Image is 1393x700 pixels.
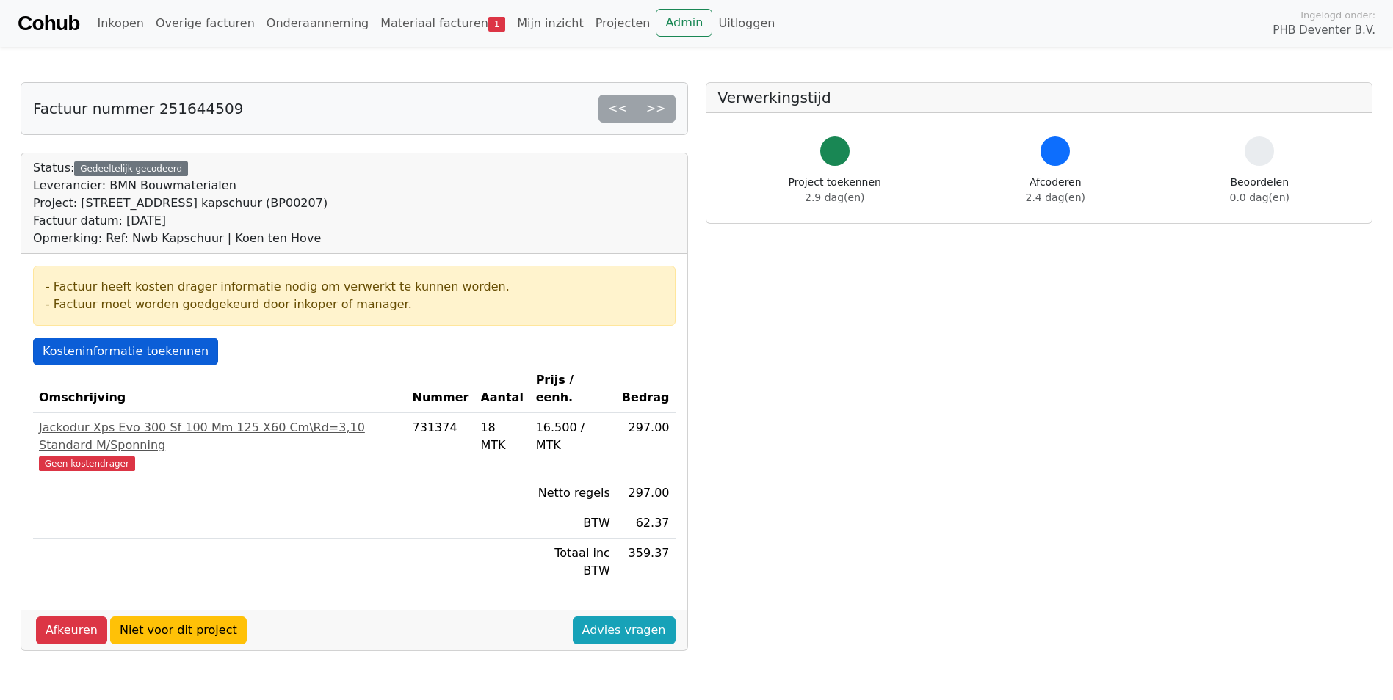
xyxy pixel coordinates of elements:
a: Mijn inzicht [511,9,590,38]
h5: Verwerkingstijd [718,89,1361,106]
a: Niet voor dit project [110,616,247,644]
a: Projecten [590,9,656,38]
div: 18 MTK [480,419,524,454]
div: Factuur datum: [DATE] [33,212,328,230]
div: - Factuur moet worden goedgekeurd door inkoper of manager. [46,296,663,313]
span: 1 [488,17,505,32]
div: - Factuur heeft kosten drager informatie nodig om verwerkt te kunnen worden. [46,278,663,296]
td: 297.00 [616,478,676,508]
a: Admin [656,9,712,37]
th: Omschrijving [33,365,407,413]
h5: Factuur nummer 251644509 [33,100,243,117]
a: Kosteninformatie toekennen [33,338,218,365]
td: Netto regels [530,478,616,508]
a: Jackodur Xps Evo 300 Sf 100 Mm 125 X60 Cm\Rd=3,10 Standard M/SponningGeen kostendrager [39,419,401,472]
td: 62.37 [616,508,676,539]
span: Geen kostendrager [39,456,135,471]
th: Aantal [474,365,529,413]
div: Beoordelen [1230,175,1289,205]
span: 2.9 dag(en) [805,192,864,203]
span: 0.0 dag(en) [1230,192,1289,203]
th: Bedrag [616,365,676,413]
div: Project toekennen [789,175,881,205]
a: Materiaal facturen1 [375,9,511,38]
span: Ingelogd onder: [1300,8,1375,22]
a: Overige facturen [150,9,261,38]
div: Leverancier: BMN Bouwmaterialen [33,177,328,194]
a: Afkeuren [36,616,107,644]
th: Prijs / eenh. [530,365,616,413]
div: Afcoderen [1026,175,1085,205]
td: 359.37 [616,539,676,586]
a: Uitloggen [712,9,781,38]
div: Project: [STREET_ADDRESS] kapschuur (BP00207) [33,194,328,212]
a: Advies vragen [573,616,676,644]
td: BTW [530,508,616,539]
a: Cohub [18,6,79,41]
div: Status: [33,159,328,247]
td: Totaal inc BTW [530,539,616,586]
div: Opmerking: Ref: Nwb Kapschuur | Koen ten Hove [33,230,328,247]
div: Gedeeltelijk gecodeerd [74,161,188,176]
a: Inkopen [91,9,149,38]
td: 297.00 [616,413,676,478]
td: 731374 [407,413,475,478]
span: 2.4 dag(en) [1026,192,1085,203]
span: PHB Deventer B.V. [1273,22,1375,39]
a: Onderaanneming [261,9,375,38]
div: Jackodur Xps Evo 300 Sf 100 Mm 125 X60 Cm\Rd=3,10 Standard M/Sponning [39,419,401,454]
th: Nummer [407,365,475,413]
div: 16.500 / MTK [536,419,610,454]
